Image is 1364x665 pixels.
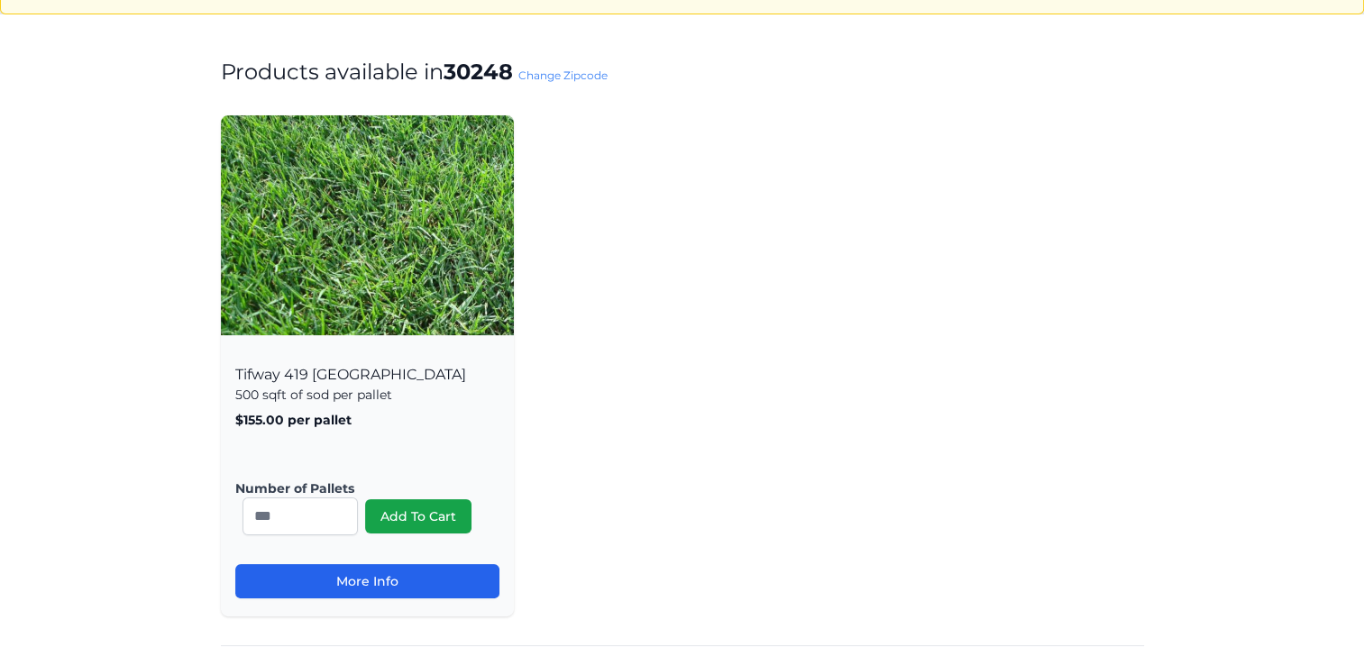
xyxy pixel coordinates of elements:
[235,564,499,598] a: More Info
[221,115,514,335] img: Tifway 419 Bermuda Product Image
[444,59,513,85] strong: 30248
[235,411,499,429] p: $155.00 per pallet
[221,346,514,616] div: Tifway 419 [GEOGRAPHIC_DATA]
[235,479,485,497] label: Number of Pallets
[518,68,608,82] a: Change Zipcode
[365,499,471,533] button: Add To Cart
[221,58,1144,87] h1: Products available in
[235,386,499,404] p: 500 sqft of sod per pallet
